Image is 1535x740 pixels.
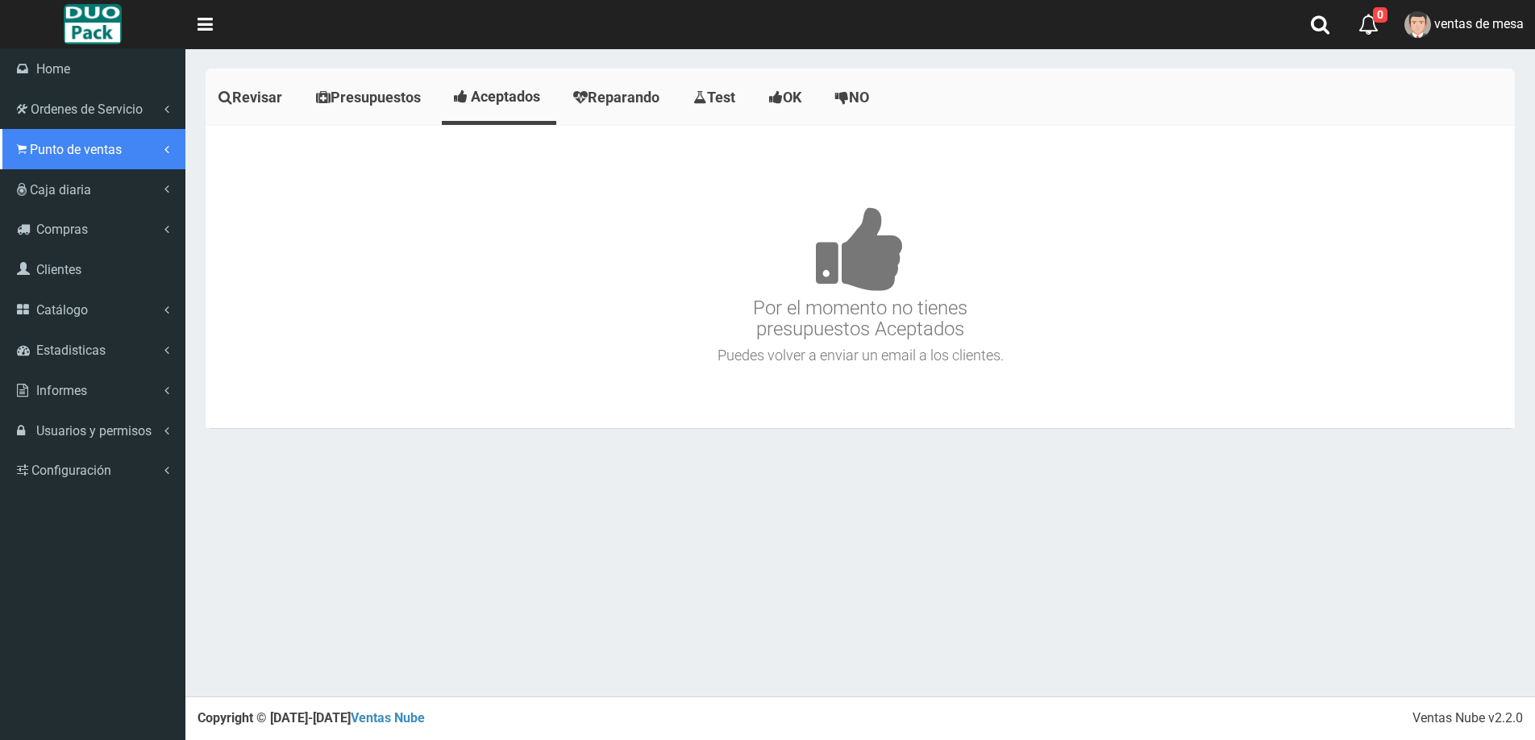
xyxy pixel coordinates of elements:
a: Revisar [206,73,299,123]
a: Ventas Nube [351,710,425,725]
span: Configuración [31,463,111,478]
span: Usuarios y permisos [36,423,152,439]
span: Caja diaria [30,182,91,197]
span: Informes [36,383,87,398]
h4: Puedes volver a enviar un email a los clientes. [210,347,1511,364]
span: Compras [36,222,88,237]
span: Ordenes de Servicio [31,102,143,117]
span: Punto de ventas [30,142,122,157]
span: Presupuestos [331,89,421,106]
span: Aceptados [471,88,540,105]
a: Test [680,73,752,123]
span: Catálogo [36,302,88,318]
img: User Image [1404,11,1431,38]
img: Logo grande [64,4,121,44]
a: NO [822,73,886,123]
a: Presupuestos [303,73,438,123]
span: OK [783,89,801,106]
span: Reparando [588,89,659,106]
h3: Por el momento no tienes presupuestos Aceptados [210,158,1511,340]
a: Reparando [560,73,676,123]
strong: Copyright © [DATE]-[DATE] [198,710,425,725]
a: OK [756,73,818,123]
span: Test [707,89,735,106]
span: 0 [1373,7,1387,23]
span: Home [36,61,70,77]
span: NO [849,89,869,106]
span: Clientes [36,262,81,277]
a: Aceptados [442,73,556,121]
span: ventas de mesa [1434,16,1524,31]
div: Ventas Nube v2.2.0 [1412,709,1523,728]
span: Revisar [232,89,282,106]
span: Estadisticas [36,343,106,358]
